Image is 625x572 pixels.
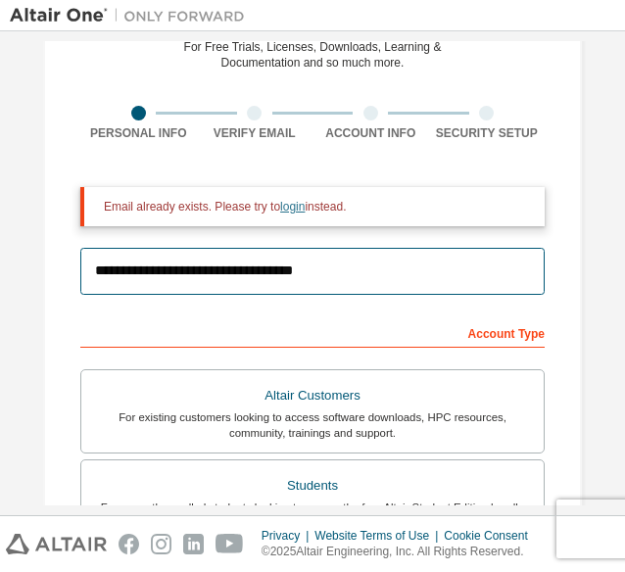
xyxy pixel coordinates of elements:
div: Students [93,472,532,500]
img: instagram.svg [151,534,171,554]
a: login [280,200,305,214]
img: facebook.svg [119,534,139,554]
div: Email already exists. Please try to instead. [104,199,529,214]
div: Cookie Consent [444,528,539,544]
div: Website Terms of Use [314,528,444,544]
div: Verify Email [197,125,313,141]
img: Altair One [10,6,255,25]
div: Personal Info [80,125,197,141]
div: For Free Trials, Licenses, Downloads, Learning & Documentation and so much more. [184,39,442,71]
div: For existing customers looking to access software downloads, HPC resources, community, trainings ... [93,409,532,441]
div: Security Setup [429,125,546,141]
img: youtube.svg [216,534,244,554]
div: Account Type [80,316,545,348]
div: Altair Customers [93,382,532,409]
img: altair_logo.svg [6,534,107,554]
div: For currently enrolled students looking to access the free Altair Student Edition bundle and all ... [93,500,532,531]
div: Privacy [262,528,314,544]
p: © 2025 Altair Engineering, Inc. All Rights Reserved. [262,544,540,560]
img: linkedin.svg [183,534,204,554]
div: Account Info [312,125,429,141]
